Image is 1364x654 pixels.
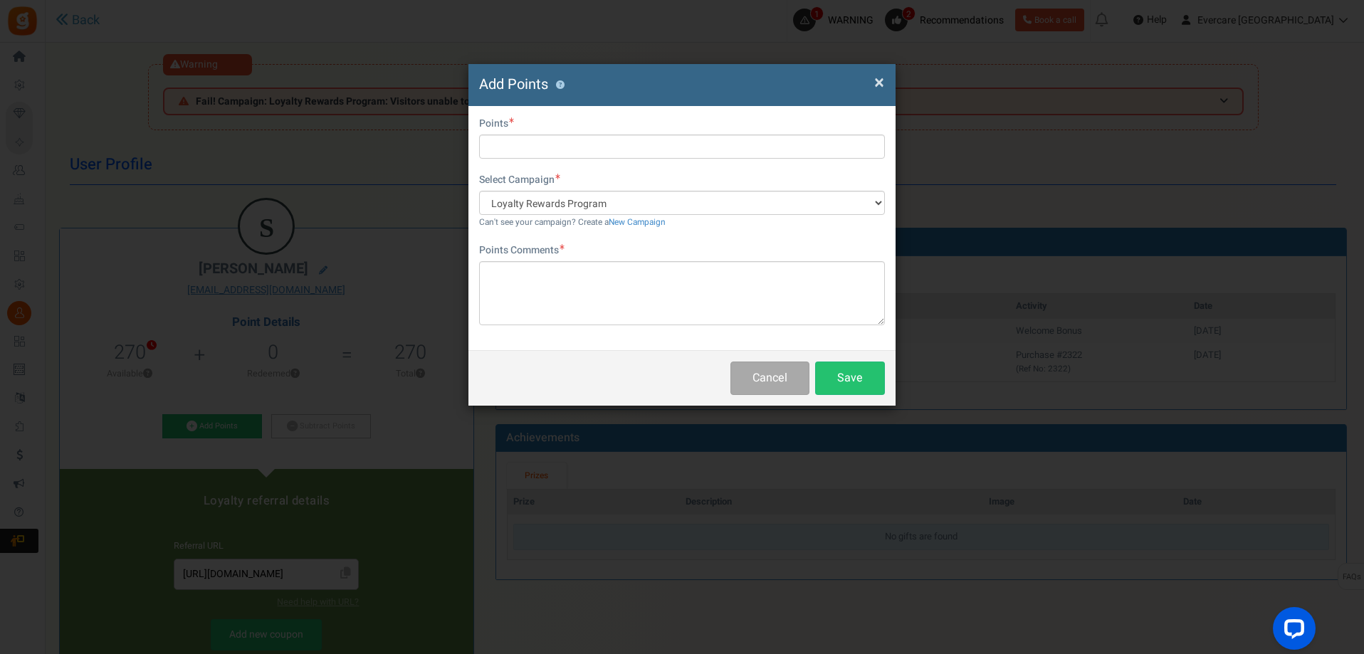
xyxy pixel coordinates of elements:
button: ? [555,80,565,90]
label: Points [479,117,514,131]
label: Select Campaign [479,173,560,187]
span: Add Points [479,74,548,95]
button: Cancel [730,362,809,395]
label: Points Comments [479,243,565,258]
small: Can't see your campaign? Create a [479,216,666,228]
button: Save [815,362,885,395]
a: New Campaign [609,216,666,228]
span: × [874,69,884,96]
